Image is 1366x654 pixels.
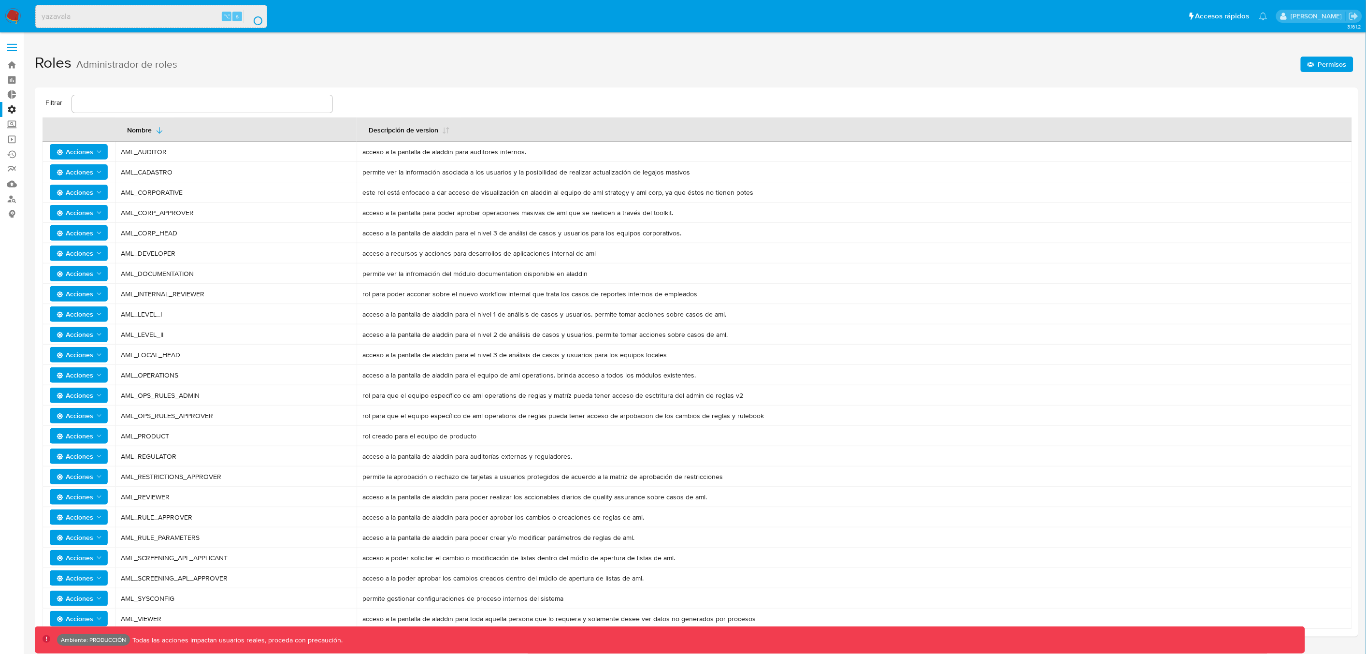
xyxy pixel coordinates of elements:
[36,10,267,23] input: Buscar usuario o caso...
[130,636,343,645] p: Todas las acciones impactan usuarios reales, proceda con precaución.
[1349,11,1359,21] a: Salir
[1291,12,1345,21] p: yamil.zavala@mercadolibre.com
[1195,11,1250,21] span: Accesos rápidos
[223,12,230,21] span: ⌥
[61,638,126,642] p: Ambiente: PRODUCCIÓN
[1259,12,1267,20] a: Notificaciones
[236,12,239,21] span: s
[244,10,263,23] button: search-icon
